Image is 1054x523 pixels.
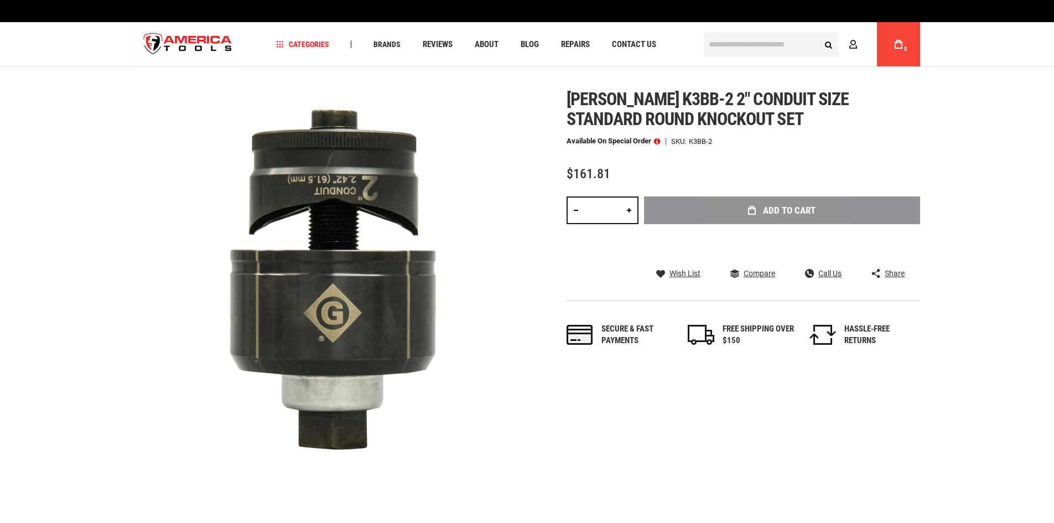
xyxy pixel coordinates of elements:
[423,40,453,49] span: Reviews
[567,137,660,145] p: Available on Special Order
[516,37,544,52] a: Blog
[669,270,700,277] span: Wish List
[556,37,595,52] a: Repairs
[134,24,242,65] a: store logo
[567,325,593,345] img: payments
[561,40,590,49] span: Repairs
[730,268,775,278] a: Compare
[805,268,842,278] a: Call Us
[276,40,329,48] span: Categories
[134,24,242,65] img: America Tools
[475,40,499,49] span: About
[744,270,775,277] span: Compare
[470,37,503,52] a: About
[689,138,712,145] div: K3BB-2
[888,22,909,66] a: 0
[809,325,836,345] img: returns
[368,37,406,52] a: Brands
[818,270,842,277] span: Call Us
[271,37,334,52] a: Categories
[844,323,916,347] div: HASSLE-FREE RETURNS
[904,46,907,52] span: 0
[521,40,539,49] span: Blog
[885,270,905,277] span: Share
[818,34,839,55] button: Search
[601,323,673,347] div: Secure & fast payments
[612,40,656,49] span: Contact Us
[723,323,795,347] div: FREE SHIPPING OVER $150
[567,166,610,182] span: $161.81
[671,138,689,145] strong: SKU
[134,89,527,482] img: main product photo
[656,268,700,278] a: Wish List
[373,40,401,48] span: Brands
[567,89,849,130] span: [PERSON_NAME] k3bb-2 2" conduit size standard round knockout set
[418,37,458,52] a: Reviews
[607,37,661,52] a: Contact Us
[688,325,714,345] img: shipping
